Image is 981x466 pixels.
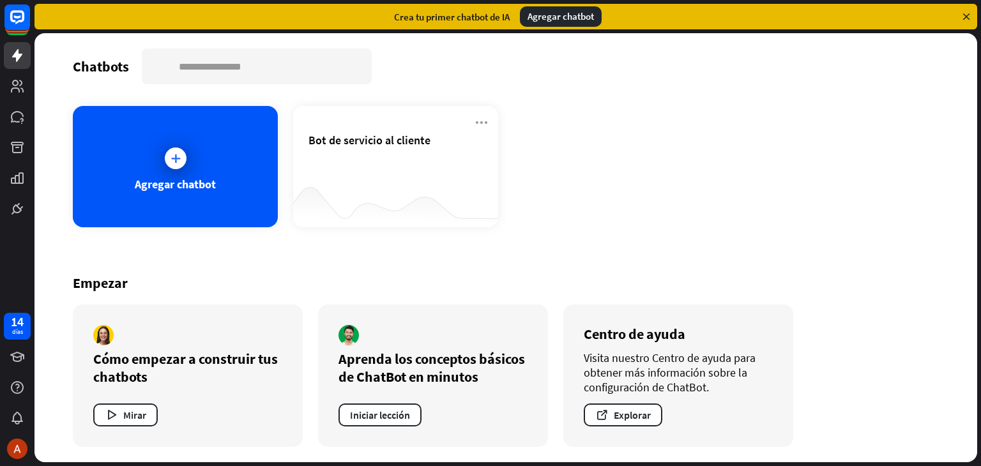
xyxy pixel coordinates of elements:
font: días [12,327,23,336]
font: Agregar chatbot [528,10,594,22]
font: Crea tu primer chatbot de IA [394,11,510,23]
font: Explorar [614,409,651,421]
font: Agregar chatbot [135,177,216,192]
img: autor [93,325,114,345]
img: autor [338,325,359,345]
span: Bot de servicio al cliente [308,133,430,147]
button: Abrir el widget de chat LiveChat [10,5,49,43]
font: Iniciar lección [350,409,410,421]
button: Mirar [93,403,158,426]
font: Visita nuestro Centro de ayuda para obtener más información sobre la configuración de ChatBot. [584,350,756,395]
font: Chatbots [73,57,129,75]
button: Explorar [584,403,662,426]
font: Mirar [123,409,146,421]
font: Centro de ayuda [584,325,685,343]
font: Cómo empezar a construir tus chatbots [93,350,278,386]
a: 14 días [4,313,31,340]
font: Aprenda los conceptos básicos de ChatBot en minutos [338,350,525,386]
button: Iniciar lección [338,403,422,426]
font: 14 [11,313,24,329]
font: Empezar [73,274,128,292]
